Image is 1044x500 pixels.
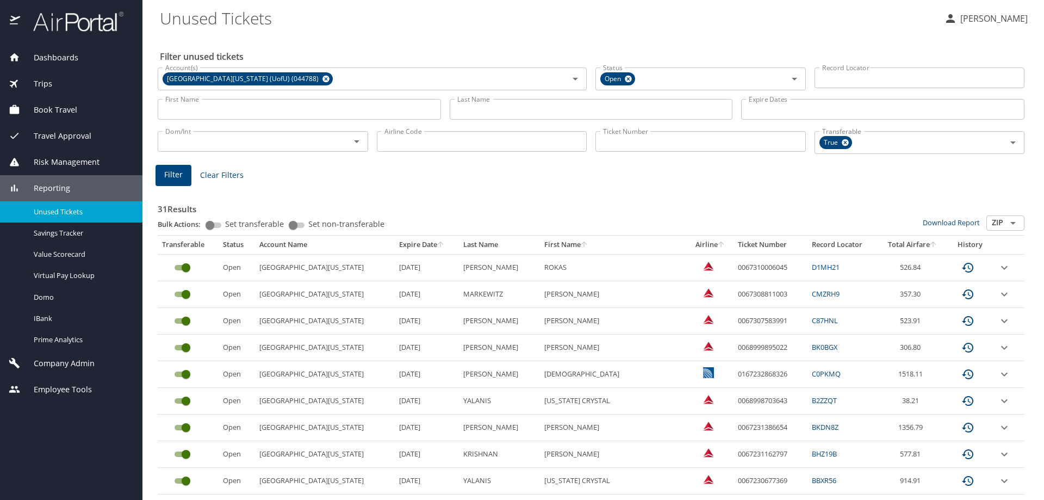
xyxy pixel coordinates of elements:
[10,11,21,32] img: icon-airportal.png
[34,207,129,217] span: Unused Tickets
[349,134,364,149] button: Open
[395,254,459,281] td: [DATE]
[998,421,1011,434] button: expand row
[878,361,947,388] td: 1518.11
[734,388,807,415] td: 0068998703643
[540,335,688,361] td: [PERSON_NAME]
[219,388,256,415] td: Open
[812,369,841,379] a: C0PKMQ
[219,361,256,388] td: Open
[819,137,844,149] span: True
[395,281,459,308] td: [DATE]
[600,72,635,85] div: Open
[34,292,129,303] span: Domo
[255,335,394,361] td: [GEOGRAPHIC_DATA][US_STATE]
[807,236,878,254] th: Record Locator
[930,242,937,249] button: sort
[160,48,1027,65] h2: Filter unused tickets
[308,220,384,228] span: Set non-transferable
[34,313,129,324] span: IBank
[158,219,209,229] p: Bulk Actions:
[812,316,838,325] a: C87HNL
[20,52,78,64] span: Dashboards
[998,368,1011,381] button: expand row
[459,281,539,308] td: MARKEWITZ
[734,361,807,388] td: 0167232868326
[20,357,95,369] span: Company Admin
[998,448,1011,461] button: expand row
[878,236,947,254] th: Total Airfare
[540,468,688,495] td: [US_STATE] CRYSTAL
[20,384,92,396] span: Employee Tools
[255,468,394,495] td: [GEOGRAPHIC_DATA][US_STATE]
[34,270,129,281] span: Virtual Pay Lookup
[20,156,100,168] span: Risk Management
[459,468,539,495] td: YALANIS
[540,308,688,335] td: [PERSON_NAME]
[219,468,256,495] td: Open
[225,220,284,228] span: Set transferable
[1005,135,1021,150] button: Open
[219,415,256,441] td: Open
[219,236,256,254] th: Status
[255,254,394,281] td: [GEOGRAPHIC_DATA][US_STATE]
[703,447,714,458] img: Delta Airlines
[568,71,583,87] button: Open
[459,441,539,468] td: KRISHNAN
[163,73,325,85] span: [GEOGRAPHIC_DATA][US_STATE] (UofU) (044788)
[812,396,837,405] a: B2ZZQT
[734,441,807,468] td: 0067231162797
[459,361,539,388] td: [PERSON_NAME]
[255,281,394,308] td: [GEOGRAPHIC_DATA][US_STATE]
[459,388,539,415] td: YALANIS
[581,242,588,249] button: sort
[703,341,714,351] img: Delta Airlines
[21,11,123,32] img: airportal-logo.png
[395,441,459,468] td: [DATE]
[158,196,1024,215] h3: 31 Results
[957,12,1028,25] p: [PERSON_NAME]
[812,289,840,299] a: CMZRH9
[540,281,688,308] td: [PERSON_NAME]
[703,474,714,485] img: Delta Airlines
[734,281,807,308] td: 0067308811003
[34,249,129,260] span: Value Scorecard
[703,287,714,298] img: Delta Airlines
[812,476,836,485] a: BBXR56
[395,388,459,415] td: [DATE]
[459,308,539,335] td: [PERSON_NAME]
[819,136,852,149] div: True
[878,308,947,335] td: 523.91
[878,415,947,441] td: 1356.79
[703,314,714,325] img: VxQ0i4AAAAASUVORK5CYII=
[255,308,394,335] td: [GEOGRAPHIC_DATA][US_STATE]
[734,415,807,441] td: 0067231386654
[162,240,214,250] div: Transferable
[395,308,459,335] td: [DATE]
[255,361,394,388] td: [GEOGRAPHIC_DATA][US_STATE]
[734,335,807,361] td: 0068999895022
[219,254,256,281] td: Open
[812,422,838,432] a: BKDN8Z
[540,254,688,281] td: ROKAS
[878,281,947,308] td: 357.30
[395,415,459,441] td: [DATE]
[34,228,129,238] span: Savings Tracker
[600,73,627,85] span: Open
[734,308,807,335] td: 0067307583991
[20,78,52,90] span: Trips
[687,236,733,254] th: Airline
[219,308,256,335] td: Open
[812,262,840,272] a: D1MH21
[255,388,394,415] td: [GEOGRAPHIC_DATA][US_STATE]
[998,474,1011,487] button: expand row
[998,341,1011,354] button: expand row
[998,288,1011,301] button: expand row
[878,335,947,361] td: 306.80
[459,415,539,441] td: [PERSON_NAME]
[787,71,802,87] button: Open
[20,182,70,194] span: Reporting
[812,342,837,352] a: BK0BGX
[540,236,688,254] th: First Name
[703,421,714,431] img: Delta Airlines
